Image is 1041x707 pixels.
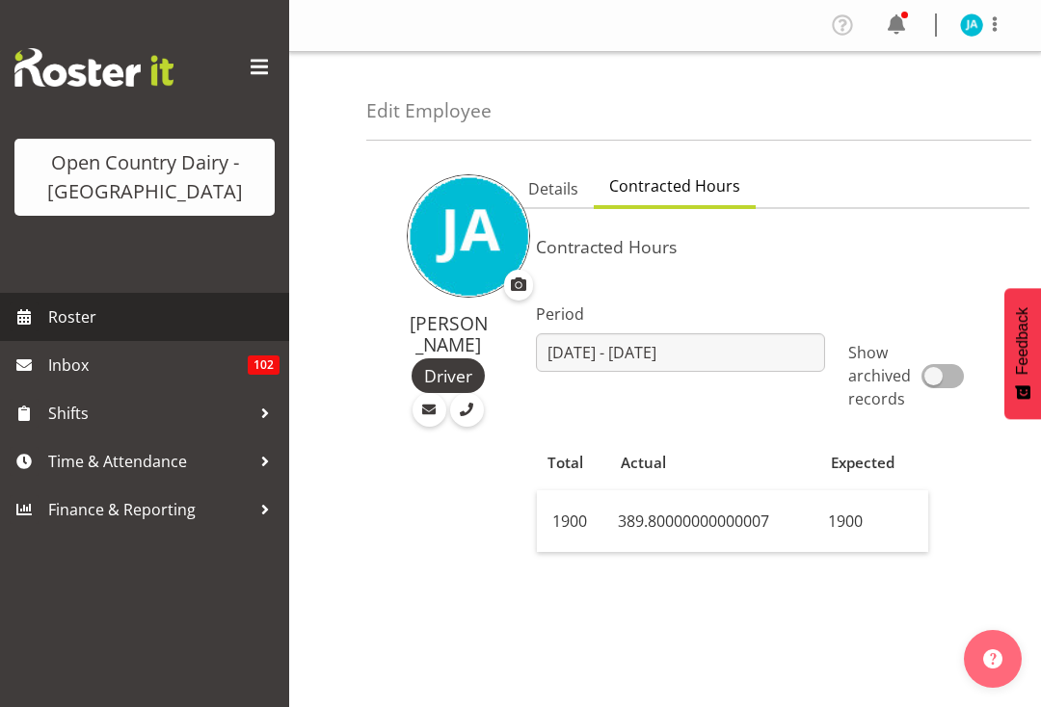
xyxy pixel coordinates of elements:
td: 1900 [820,490,928,552]
span: Show archived records [848,341,921,410]
span: Finance & Reporting [48,495,251,524]
h4: [PERSON_NAME] [407,313,490,354]
img: jeff-anderson10294.jpg [960,13,983,37]
img: jeff-anderson10294.jpg [407,174,530,298]
h4: Edit Employee [366,100,492,121]
span: Driver [424,363,472,388]
span: Feedback [1014,307,1031,375]
input: Click to select... [536,333,825,372]
button: Feedback - Show survey [1004,288,1041,419]
td: 389.80000000000007 [610,490,820,552]
span: Actual [621,452,666,474]
span: Expected [831,452,894,474]
a: Call Employee [450,393,484,427]
img: help-xxl-2.png [983,649,1002,668]
span: Contracted Hours [609,174,740,197]
span: Details [528,177,578,200]
label: Period [536,302,825,326]
a: Email Employee [413,393,446,427]
span: Inbox [48,351,248,380]
img: Rosterit website logo [14,48,173,87]
span: Time & Attendance [48,447,251,476]
div: Open Country Dairy - [GEOGRAPHIC_DATA] [34,148,255,206]
span: 102 [248,355,280,375]
span: Total [547,452,583,474]
span: Roster [48,302,280,331]
td: 1900 [537,490,610,552]
span: Shifts [48,399,251,428]
h5: Contracted Hours [536,236,1006,257]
